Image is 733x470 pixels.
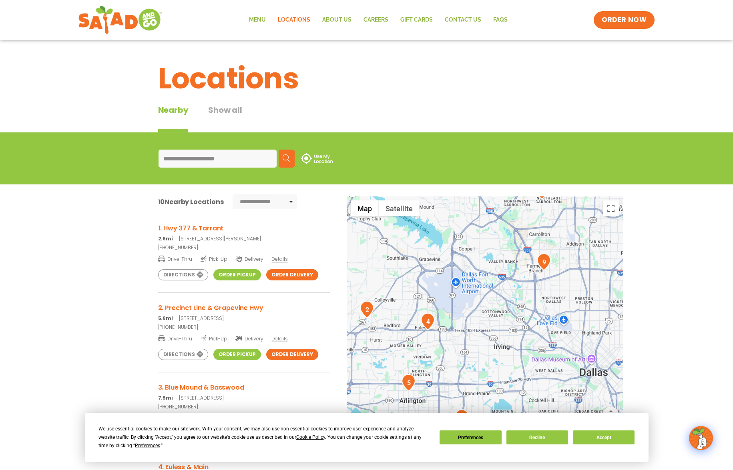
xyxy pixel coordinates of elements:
a: Order Pickup [213,269,261,280]
div: Tabbed content [158,104,262,132]
a: Order Delivery [266,349,318,360]
div: 2 [360,301,374,318]
div: 4 [421,313,435,330]
span: Pick-Up [201,334,227,342]
a: [PHONE_NUMBER] [158,324,330,331]
strong: 5.6mi [158,315,173,322]
a: 3. Blue Mound & Basswood 7.5mi[STREET_ADDRESS] [158,382,330,402]
button: Toggle fullscreen view [603,200,619,216]
a: [PHONE_NUMBER] [158,403,330,410]
span: Drive-Thru [158,255,192,263]
div: 5 [402,374,416,391]
img: use-location.svg [301,153,333,164]
button: Preferences [440,430,501,444]
strong: 2.6mi [158,235,173,242]
button: Decline [506,430,568,444]
a: Careers [357,11,394,29]
img: new-SAG-logo-768×292 [78,4,163,36]
a: Directions [158,349,208,360]
button: Map camera controls [603,407,619,423]
p: [STREET_ADDRESS][PERSON_NAME] [158,235,330,242]
a: Drive-Thru Pick-Up Delivery Details [158,253,330,263]
nav: Menu [243,11,514,29]
h3: 1. Hwy 377 & Tarrant [158,223,330,233]
div: 8 [455,409,469,426]
div: 9 [537,253,551,270]
a: Locations [272,11,316,29]
span: Details [271,256,287,262]
img: wpChatIcon [690,427,712,449]
span: Preferences [135,443,160,448]
button: Show satellite imagery [379,200,420,216]
a: 1. Hwy 377 & Tarrant 2.6mi[STREET_ADDRESS][PERSON_NAME] [158,223,330,242]
div: Nearby [158,104,189,132]
p: [STREET_ADDRESS] [158,315,330,322]
h3: 3. Blue Mound & Basswood [158,382,330,392]
img: search.svg [283,154,291,162]
h1: Locations [158,57,575,100]
a: Contact Us [439,11,487,29]
strong: 7.5mi [158,394,173,401]
span: ORDER NOW [602,15,647,25]
span: Drive-Thru [158,334,192,342]
button: Show street map [351,200,379,216]
span: Cookie Policy [296,434,325,440]
a: Drive-Thru Pick-Up Delivery Details [158,412,330,422]
a: ORDER NOW [594,11,655,29]
div: Cookie Consent Prompt [85,413,649,462]
a: Directions [158,269,208,280]
span: Delivery [235,256,263,263]
button: Show all [208,104,242,132]
div: Nearby Locations [158,197,224,207]
a: Order Delivery [266,269,318,280]
button: Accept [573,430,635,444]
span: Pick-Up [201,255,227,263]
div: We use essential cookies to make our site work. With your consent, we may also use non-essential ... [98,425,430,450]
a: Menu [243,11,272,29]
a: About Us [316,11,357,29]
span: 10 [158,197,165,206]
span: Delivery [235,335,263,342]
span: Details [271,335,287,342]
a: Drive-Thru Pick-Up Delivery Details [158,332,330,342]
p: [STREET_ADDRESS] [158,394,330,402]
h3: 2. Precinct Line & Grapevine Hwy [158,303,330,313]
a: GIFT CARDS [394,11,439,29]
a: [PHONE_NUMBER] [158,244,330,251]
a: 2. Precinct Line & Grapevine Hwy 5.6mi[STREET_ADDRESS] [158,303,330,322]
a: Order Pickup [213,349,261,360]
a: FAQs [487,11,514,29]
